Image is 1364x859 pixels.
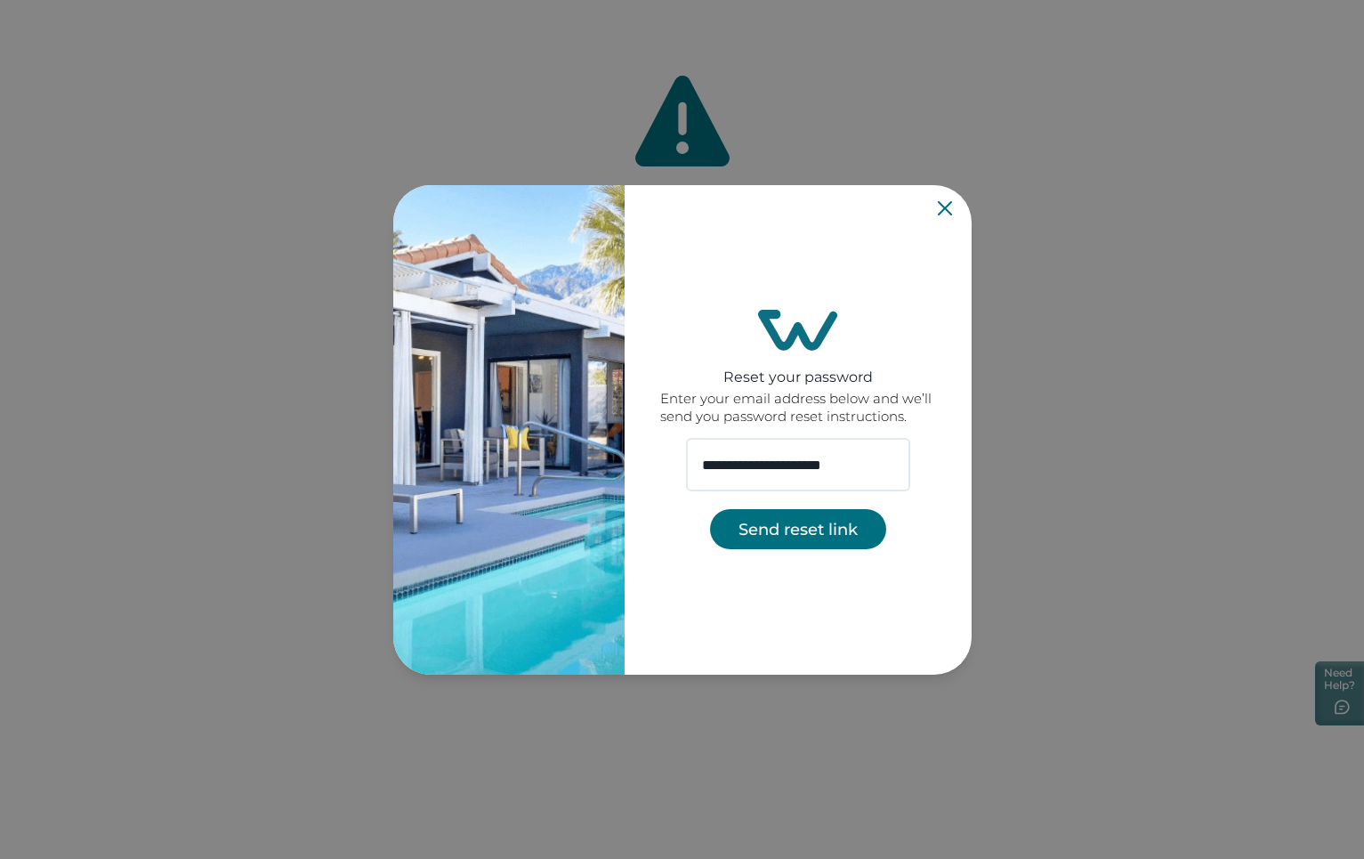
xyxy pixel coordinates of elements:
button: Close [938,201,952,215]
img: auth-banner [393,185,625,675]
h3: Reset your password [723,351,873,385]
button: Send reset link [710,509,886,549]
img: login-logo [758,310,838,351]
p: Enter your email address below and we’ll send you password reset instructions. [660,390,936,425]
